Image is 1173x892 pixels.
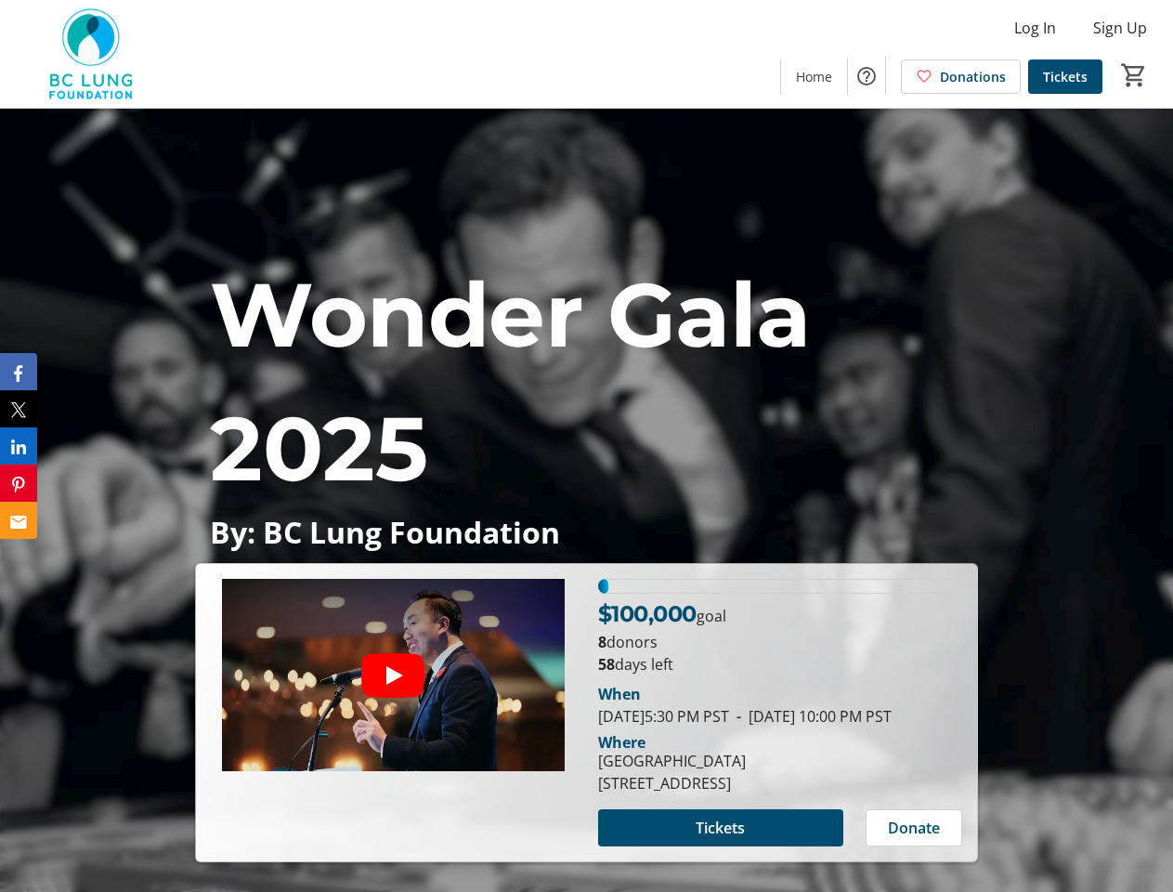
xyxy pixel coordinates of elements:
[598,735,645,750] div: Where
[598,772,746,794] div: [STREET_ADDRESS]
[901,59,1021,94] a: Donations
[696,817,745,839] span: Tickets
[866,809,962,846] button: Donate
[1014,17,1056,39] span: Log In
[361,653,424,698] button: Play video
[1028,59,1102,94] a: Tickets
[1043,67,1088,86] span: Tickets
[210,516,962,548] p: By: BC Lung Foundation
[598,631,962,653] p: donors
[781,59,847,94] a: Home
[598,706,729,727] span: [DATE] 5:30 PM PST
[999,13,1071,43] button: Log In
[210,260,811,503] span: Wonder Gala 2025
[729,706,749,727] span: -
[598,600,697,627] span: $100,000
[598,809,843,846] button: Tickets
[940,67,1006,86] span: Donations
[1093,17,1147,39] span: Sign Up
[598,653,962,676] p: days left
[598,579,962,594] div: 2.9000000000000004% of fundraising goal reached
[1117,59,1151,92] button: Cart
[848,58,885,95] button: Help
[598,750,746,772] div: [GEOGRAPHIC_DATA]
[11,7,176,100] img: BC Lung Foundation's Logo
[796,67,832,86] span: Home
[1078,13,1162,43] button: Sign Up
[598,632,606,652] b: 8
[598,654,615,675] span: 58
[729,706,892,727] span: [DATE] 10:00 PM PST
[598,597,726,631] p: goal
[888,817,940,839] span: Donate
[598,683,641,705] div: When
